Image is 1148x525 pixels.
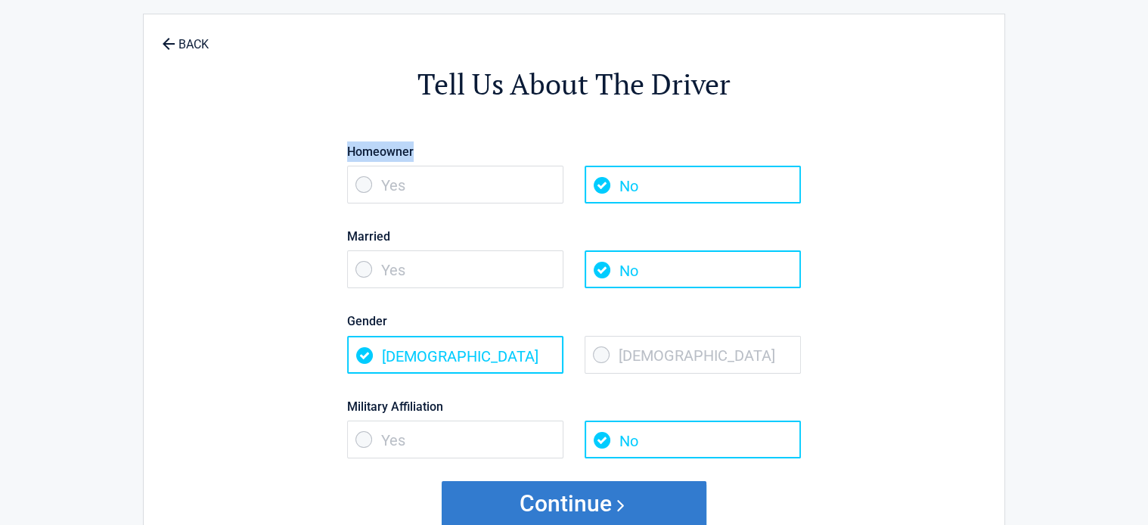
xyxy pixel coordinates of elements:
label: Married [347,226,801,247]
span: Yes [347,421,563,458]
span: No [585,421,801,458]
span: Yes [347,166,563,203]
span: Yes [347,250,563,288]
label: Military Affiliation [347,396,801,417]
a: BACK [159,24,212,51]
label: Gender [347,311,801,331]
span: [DEMOGRAPHIC_DATA] [585,336,801,374]
span: [DEMOGRAPHIC_DATA] [347,336,563,374]
span: No [585,166,801,203]
label: Homeowner [347,141,801,162]
h2: Tell Us About The Driver [227,65,921,104]
span: No [585,250,801,288]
